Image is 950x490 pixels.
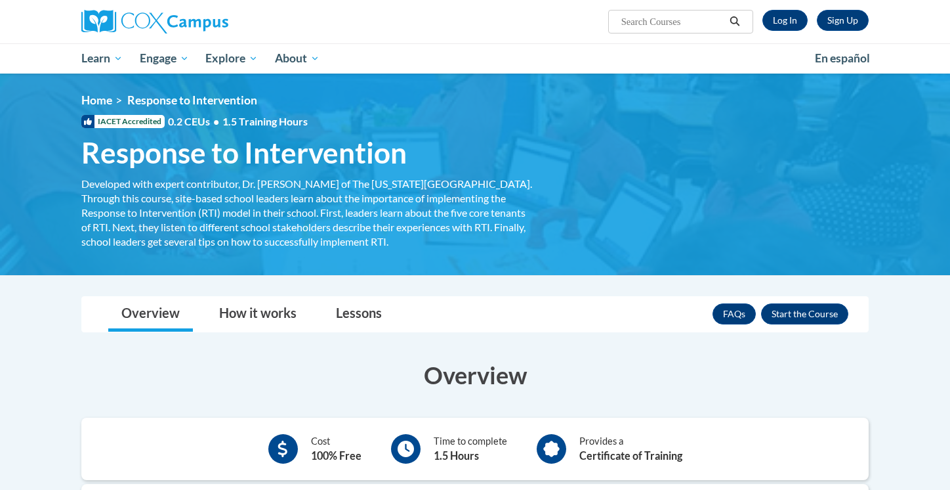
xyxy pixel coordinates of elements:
[311,449,361,462] b: 100% Free
[73,43,131,74] a: Learn
[81,10,331,33] a: Cox Campus
[108,297,193,332] a: Overview
[81,10,228,33] img: Cox Campus
[712,303,756,324] a: FAQs
[62,43,888,74] div: Main menu
[266,43,328,74] a: About
[81,177,534,249] div: Developed with expert contributor, Dr. [PERSON_NAME] of The [US_STATE][GEOGRAPHIC_DATA]. Through ...
[140,51,189,66] span: Engage
[81,115,165,128] span: IACET Accredited
[817,10,869,31] a: Register
[806,45,878,72] a: En español
[206,297,310,332] a: How it works
[762,10,808,31] a: Log In
[311,434,361,464] div: Cost
[434,434,507,464] div: Time to complete
[81,51,123,66] span: Learn
[205,51,258,66] span: Explore
[725,14,745,30] button: Search
[81,93,112,107] a: Home
[168,114,308,129] span: 0.2 CEUs
[197,43,266,74] a: Explore
[81,359,869,391] h3: Overview
[761,303,848,324] button: Enroll
[222,115,308,127] span: 1.5 Training Hours
[620,14,725,30] input: Search Courses
[579,449,682,462] b: Certificate of Training
[434,449,479,462] b: 1.5 Hours
[815,51,870,65] span: En español
[127,93,257,107] span: Response to Intervention
[81,135,407,170] span: Response to Intervention
[323,297,395,332] a: Lessons
[131,43,197,74] a: Engage
[275,51,320,66] span: About
[579,434,682,464] div: Provides a
[213,115,219,127] span: •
